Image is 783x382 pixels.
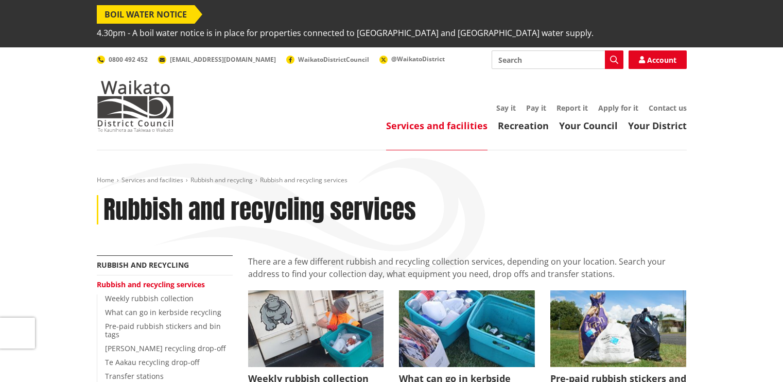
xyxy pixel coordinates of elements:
span: 4.30pm - A boil water notice is in place for properties connected to [GEOGRAPHIC_DATA] and [GEOGR... [97,24,594,42]
a: Te Aakau recycling drop-off [105,357,199,367]
input: Search input [492,50,623,69]
a: What can go in kerbside recycling [105,307,221,317]
a: Rubbish and recycling [97,260,189,270]
a: WaikatoDistrictCouncil [286,55,369,64]
span: Rubbish and recycling services [260,176,347,184]
span: WaikatoDistrictCouncil [298,55,369,64]
img: Waikato District Council - Te Kaunihera aa Takiwaa o Waikato [97,80,174,132]
span: [EMAIL_ADDRESS][DOMAIN_NAME] [170,55,276,64]
img: Bins bags and tags [550,290,686,367]
p: There are a few different rubbish and recycling collection services, depending on your location. ... [248,255,687,280]
a: Recreation [498,119,549,132]
a: Contact us [649,103,687,113]
a: Services and facilities [386,119,488,132]
a: [PERSON_NAME] recycling drop-off [105,343,225,353]
a: Home [97,176,114,184]
a: @WaikatoDistrict [379,55,445,63]
span: 0800 492 452 [109,55,148,64]
span: BOIL WATER NOTICE [97,5,195,24]
a: [EMAIL_ADDRESS][DOMAIN_NAME] [158,55,276,64]
a: Weekly rubbish collection [105,293,194,303]
a: Pre-paid rubbish stickers and bin tags [105,321,221,340]
a: Services and facilities [121,176,183,184]
a: Transfer stations [105,371,164,381]
img: kerbside recycling [399,290,535,367]
a: Rubbish and recycling [190,176,253,184]
span: @WaikatoDistrict [391,55,445,63]
a: Say it [496,103,516,113]
a: Report it [556,103,588,113]
a: Rubbish and recycling services [97,280,205,289]
h1: Rubbish and recycling services [103,195,416,225]
a: Your District [628,119,687,132]
img: Recycling collection [248,290,384,367]
a: Your Council [559,119,618,132]
nav: breadcrumb [97,176,687,185]
a: Apply for it [598,103,638,113]
a: Pay it [526,103,546,113]
a: Account [629,50,687,69]
a: 0800 492 452 [97,55,148,64]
